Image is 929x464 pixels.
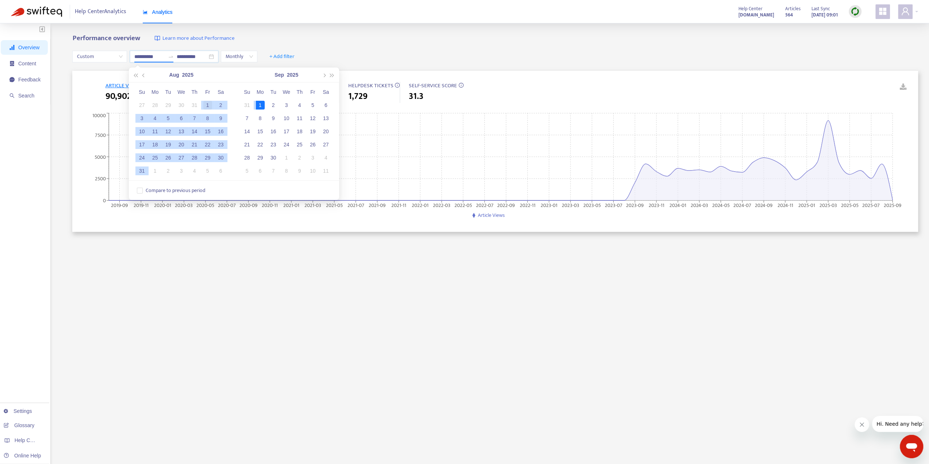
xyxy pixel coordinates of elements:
[138,140,146,149] div: 17
[4,453,41,459] a: Online Help
[188,138,201,151] td: 2025-08-21
[164,114,173,123] div: 5
[75,5,126,19] span: Help Center Analytics
[162,151,175,164] td: 2025-08-26
[239,201,257,209] tspan: 2020-09
[308,101,317,110] div: 5
[214,112,227,125] td: 2025-08-09
[177,140,186,149] div: 20
[738,11,774,19] a: [DOMAIN_NAME]
[162,34,234,43] span: Learn more about Performance
[175,112,188,125] td: 2025-08-06
[841,201,859,209] tspan: 2025-05
[95,175,106,183] tspan: 2500
[267,164,280,177] td: 2025-10-07
[269,140,278,149] div: 23
[280,85,293,99] th: We
[326,201,343,209] tspan: 2021-05
[241,125,254,138] td: 2025-09-14
[201,125,214,138] td: 2025-08-15
[151,166,160,175] div: 1
[785,11,793,19] strong: 564
[214,99,227,112] td: 2025-08-02
[369,201,386,209] tspan: 2021-09
[164,127,173,136] div: 12
[201,164,214,177] td: 2025-09-05
[855,417,869,432] iframe: Close message
[755,201,773,209] tspan: 2024-09
[319,112,333,125] td: 2025-09-13
[177,101,186,110] div: 30
[738,5,763,13] span: Help Center
[135,164,149,177] td: 2025-08-31
[306,125,319,138] td: 2025-09-19
[669,201,686,209] tspan: 2024-01
[605,201,622,209] tspan: 2023-07
[322,166,330,175] div: 11
[177,166,186,175] div: 3
[269,153,278,162] div: 30
[188,125,201,138] td: 2025-08-14
[293,125,306,138] td: 2025-09-18
[322,114,330,123] div: 13
[295,166,304,175] div: 9
[322,101,330,110] div: 6
[201,85,214,99] th: Fr
[295,153,304,162] div: 2
[135,112,149,125] td: 2025-08-03
[254,85,267,99] th: Mo
[626,201,644,209] tspan: 2023-09
[95,131,106,139] tspan: 7500
[267,151,280,164] td: 2025-09-30
[138,127,146,136] div: 10
[149,85,162,99] th: Mo
[149,125,162,138] td: 2025-08-11
[280,138,293,151] td: 2025-09-24
[319,85,333,99] th: Sa
[293,99,306,112] td: 2025-09-04
[241,112,254,125] td: 2025-09-07
[293,138,306,151] td: 2025-09-25
[243,140,252,149] div: 21
[111,201,128,209] tspan: 2019-09
[409,90,423,103] span: 31.3
[143,9,148,15] span: area-chart
[649,201,664,209] tspan: 2023-11
[154,201,171,209] tspan: 2020-01
[287,68,298,82] button: 2025
[203,114,212,123] div: 8
[177,153,186,162] div: 27
[138,114,146,123] div: 3
[269,114,278,123] div: 9
[319,99,333,112] td: 2025-09-06
[190,101,199,110] div: 31
[295,114,304,123] div: 11
[151,140,160,149] div: 18
[149,138,162,151] td: 2025-08-18
[135,85,149,99] th: Su
[498,201,515,209] tspan: 2022-09
[162,138,175,151] td: 2025-08-19
[175,164,188,177] td: 2025-09-03
[18,93,34,99] span: Search
[188,164,201,177] td: 2025-09-04
[269,101,278,110] div: 2
[412,201,429,209] tspan: 2022-01
[348,90,367,103] span: 1,729
[256,127,265,136] div: 15
[243,153,252,162] div: 28
[734,201,751,209] tspan: 2024-07
[201,151,214,164] td: 2025-08-29
[138,153,146,162] div: 24
[203,140,212,149] div: 22
[168,54,174,60] span: swap-right
[280,164,293,177] td: 2025-10-08
[175,151,188,164] td: 2025-08-27
[269,166,278,175] div: 7
[476,201,494,209] tspan: 2022-07
[216,114,225,123] div: 9
[216,101,225,110] div: 2
[134,201,149,209] tspan: 2019-11
[264,51,300,62] button: + Add filter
